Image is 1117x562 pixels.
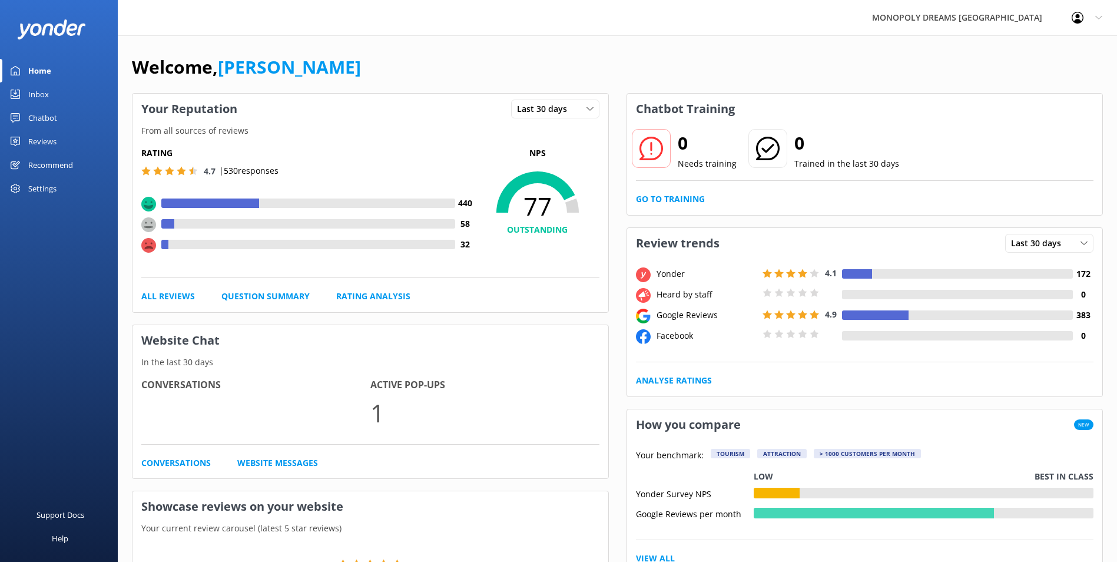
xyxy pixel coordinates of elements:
[455,197,476,210] h4: 440
[654,329,760,342] div: Facebook
[370,378,599,393] h4: Active Pop-ups
[1073,288,1093,301] h4: 0
[654,267,760,280] div: Yonder
[825,267,837,279] span: 4.1
[794,129,899,157] h2: 0
[476,191,599,221] span: 77
[132,356,608,369] p: In the last 30 days
[825,309,837,320] span: 4.9
[37,503,84,527] div: Support Docs
[219,164,279,177] p: | 530 responses
[636,449,704,463] p: Your benchmark:
[814,449,921,458] div: > 1000 customers per month
[132,53,361,81] h1: Welcome,
[636,193,705,206] a: Go to Training
[221,290,310,303] a: Question Summary
[1073,309,1093,322] h4: 383
[28,82,49,106] div: Inbox
[1074,419,1093,430] span: New
[636,374,712,387] a: Analyse Ratings
[28,106,57,130] div: Chatbot
[1035,470,1093,483] p: Best in class
[455,238,476,251] h4: 32
[757,449,807,458] div: Attraction
[141,457,211,470] a: Conversations
[132,491,608,522] h3: Showcase reviews on your website
[18,19,85,39] img: yonder-white-logo.png
[28,177,57,200] div: Settings
[636,508,754,518] div: Google Reviews per month
[218,55,361,79] a: [PERSON_NAME]
[132,94,246,124] h3: Your Reputation
[336,290,410,303] a: Rating Analysis
[132,325,608,356] h3: Website Chat
[455,217,476,230] h4: 58
[204,166,216,177] span: 4.7
[141,290,195,303] a: All Reviews
[678,157,737,170] p: Needs training
[132,124,608,137] p: From all sources of reviews
[794,157,899,170] p: Trained in the last 30 days
[627,409,750,440] h3: How you compare
[370,393,599,432] p: 1
[141,378,370,393] h4: Conversations
[1073,267,1093,280] h4: 172
[678,129,737,157] h2: 0
[711,449,750,458] div: Tourism
[627,94,744,124] h3: Chatbot Training
[141,147,476,160] h5: Rating
[627,228,728,259] h3: Review trends
[636,488,754,498] div: Yonder Survey NPS
[476,147,599,160] p: NPS
[1011,237,1068,250] span: Last 30 days
[28,59,51,82] div: Home
[654,288,760,301] div: Heard by staff
[1073,329,1093,342] h4: 0
[28,130,57,153] div: Reviews
[237,457,318,470] a: Website Messages
[654,309,760,322] div: Google Reviews
[476,223,599,236] h4: OUTSTANDING
[132,522,608,535] p: Your current review carousel (latest 5 star reviews)
[52,527,68,550] div: Help
[517,103,574,115] span: Last 30 days
[754,470,773,483] p: Low
[28,153,73,177] div: Recommend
